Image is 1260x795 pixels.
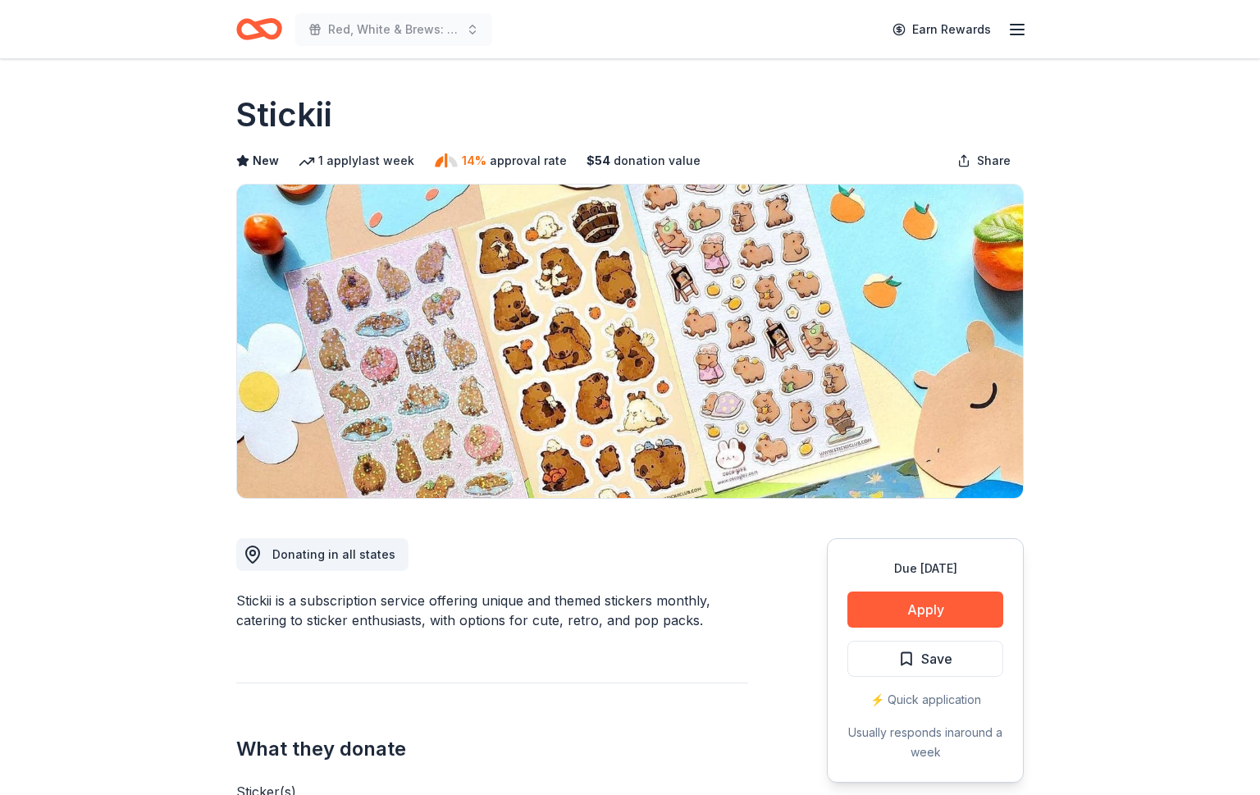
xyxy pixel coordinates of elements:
span: Save [921,648,952,669]
button: Share [944,144,1024,177]
button: Red, White & Brews: a tasting fundraiser benefitting the Waukesha Police Department [295,13,492,46]
div: Usually responds in around a week [847,723,1003,762]
button: Save [847,641,1003,677]
span: approval rate [490,151,567,171]
div: 1 apply last week [299,151,414,171]
img: Image for Stickii [237,185,1023,498]
button: Apply [847,592,1003,628]
a: Earn Rewards [883,15,1001,44]
div: Stickii is a subscription service offering unique and themed stickers monthly, catering to sticke... [236,591,748,630]
span: 14% [462,151,486,171]
div: Due [DATE] [847,559,1003,578]
span: donation value [614,151,701,171]
a: Home [236,10,282,48]
span: New [253,151,279,171]
span: Share [977,151,1011,171]
h2: What they donate [236,736,748,762]
h1: Stickii [236,92,332,138]
div: ⚡️ Quick application [847,690,1003,710]
span: Donating in all states [272,547,395,561]
span: $ 54 [587,151,610,171]
span: Red, White & Brews: a tasting fundraiser benefitting the Waukesha Police Department [328,20,459,39]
